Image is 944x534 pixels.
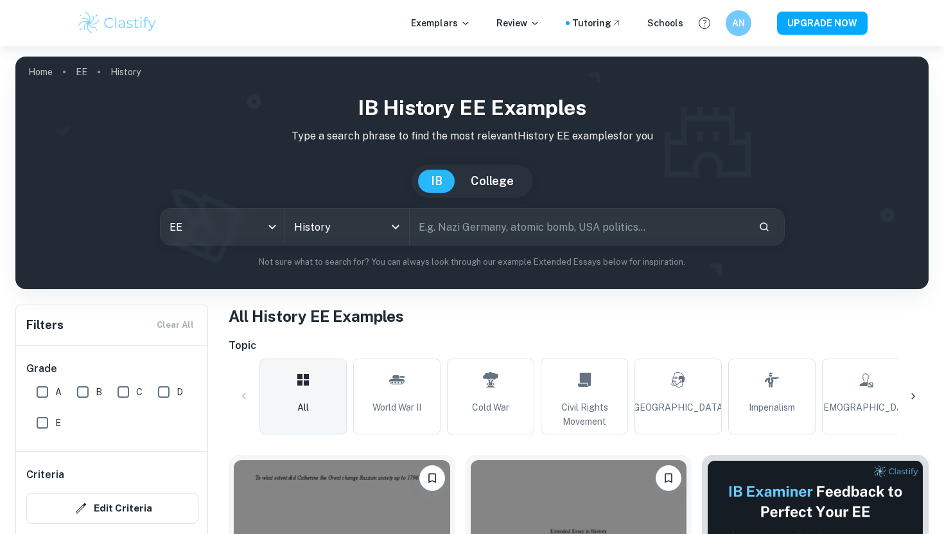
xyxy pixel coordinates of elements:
[15,57,929,289] img: profile cover
[55,416,61,430] span: E
[753,216,775,238] button: Search
[546,400,622,429] span: Civil Rights Movement
[96,385,102,399] span: B
[656,465,681,491] button: Bookmark
[26,493,198,524] button: Edit Criteria
[76,63,87,81] a: EE
[726,10,751,36] button: AN
[647,16,683,30] a: Schools
[110,65,141,79] p: History
[749,400,795,414] span: Imperialism
[694,12,715,34] button: Help and Feedback
[777,12,868,35] button: UPGRADE NOW
[28,63,53,81] a: Home
[372,400,421,414] span: World War II
[297,400,309,414] span: All
[418,170,455,193] button: IB
[387,218,405,236] button: Open
[411,16,471,30] p: Exemplars
[472,400,509,414] span: Cold War
[572,16,622,30] a: Tutoring
[55,385,62,399] span: A
[26,467,64,483] h6: Criteria
[26,129,918,144] p: Type a search phrase to find the most relevant History EE examples for you
[458,170,527,193] button: College
[177,385,183,399] span: D
[631,400,726,414] span: [GEOGRAPHIC_DATA]
[410,209,748,245] input: E.g. Nazi Germany, atomic bomb, USA politics...
[161,209,284,245] div: EE
[731,16,746,30] h6: AN
[26,256,918,269] p: Not sure what to search for? You can always look through our example Extended Essays below for in...
[496,16,540,30] p: Review
[229,338,929,353] h6: Topic
[76,10,158,36] img: Clastify logo
[814,400,917,414] span: [DEMOGRAPHIC_DATA]
[26,361,198,377] h6: Grade
[136,385,143,399] span: C
[229,305,929,328] h1: All History EE Examples
[26,93,918,123] h1: IB History EE examples
[419,465,445,491] button: Bookmark
[26,316,64,334] h6: Filters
